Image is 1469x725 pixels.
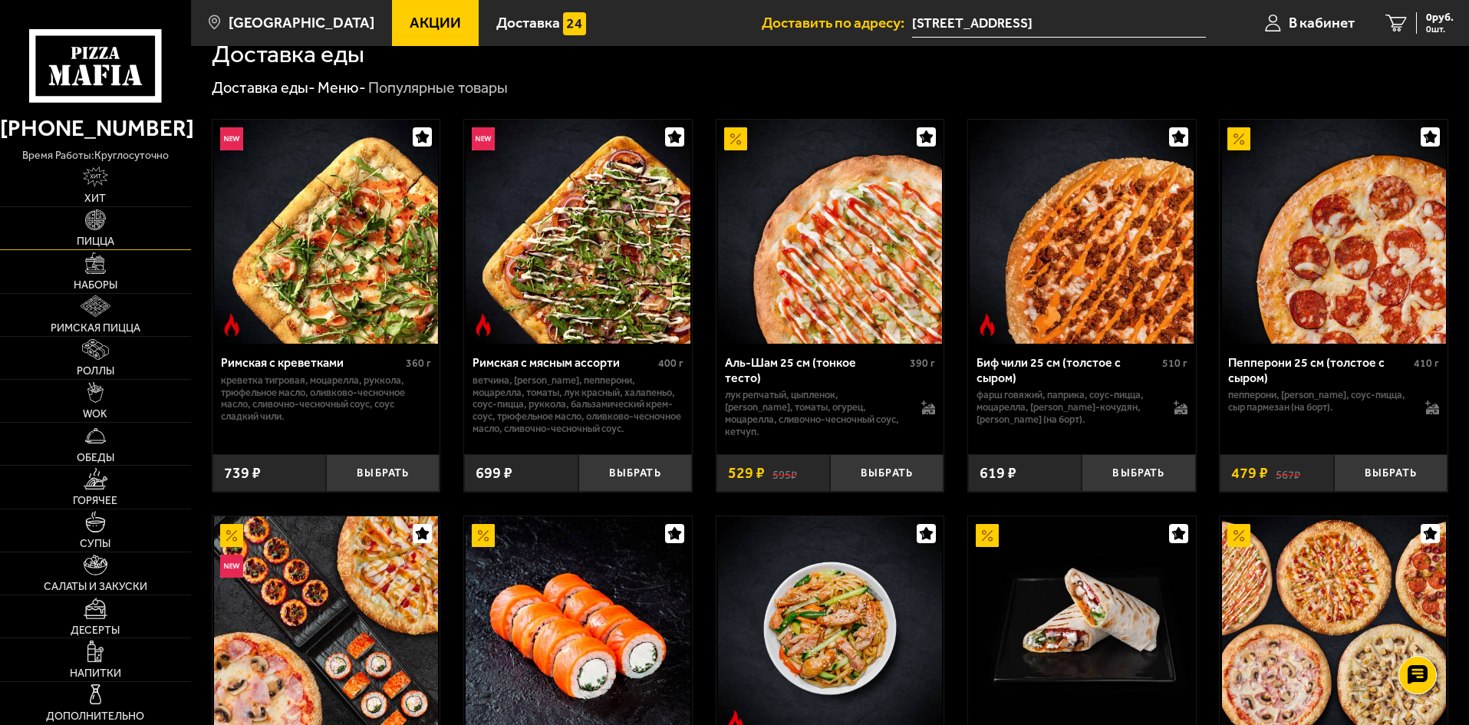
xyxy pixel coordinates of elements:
p: лук репчатый, цыпленок, [PERSON_NAME], томаты, огурец, моцарелла, сливочно-чесночный соус, кетчуп. [725,389,907,438]
img: Острое блюдо [220,314,243,337]
span: 360 г [406,357,431,370]
input: Ваш адрес доставки [912,9,1206,38]
div: Аль-Шам 25 см (тонкое тесто) [725,355,907,384]
img: Аль-Шам 25 см (тонкое тесто) [718,120,942,344]
span: Обеды [77,453,114,463]
img: Новинка [220,555,243,578]
h1: Доставка еды [212,42,364,67]
span: [GEOGRAPHIC_DATA] [229,15,374,30]
img: Римская с мясным ассорти [466,120,690,344]
span: Десерты [71,625,120,636]
img: Пепперони 25 см (толстое с сыром) [1222,120,1446,344]
a: Доставка еды- [212,78,315,97]
img: Акционный [1227,524,1250,547]
span: 0 руб. [1426,12,1454,23]
span: 529 ₽ [728,466,765,481]
span: В кабинет [1289,15,1355,30]
a: НовинкаОстрое блюдоРимская с креветками [212,120,440,344]
span: Супы [80,539,110,549]
span: 739 ₽ [224,466,261,481]
p: ветчина, [PERSON_NAME], пепперони, моцарелла, томаты, лук красный, халапеньо, соус-пицца, руккола... [473,374,683,436]
span: Дополнительно [46,711,144,722]
span: Санкт-Петербург, проспект Космонавтов, 106 [912,9,1206,38]
img: Новинка [472,127,495,150]
p: пепперони, [PERSON_NAME], соус-пицца, сыр пармезан (на борт). [1228,389,1410,414]
span: Роллы [77,366,114,377]
a: АкционныйАль-Шам 25 см (тонкое тесто) [716,120,944,344]
span: Доставить по адресу: [762,15,912,30]
span: Акции [410,15,461,30]
span: 390 г [910,357,935,370]
span: Горячее [73,496,117,506]
p: креветка тигровая, моцарелла, руккола, трюфельное масло, оливково-чесночное масло, сливочно-чесно... [221,374,432,423]
span: 619 ₽ [980,466,1016,481]
span: Доставка [496,15,560,30]
img: Острое блюдо [472,314,495,337]
span: 410 г [1414,357,1439,370]
a: АкционныйПепперони 25 см (толстое с сыром) [1220,120,1448,344]
img: Акционный [976,524,999,547]
a: НовинкаОстрое блюдоРимская с мясным ассорти [464,120,692,344]
a: Острое блюдоБиф чили 25 см (толстое с сыром) [968,120,1196,344]
a: Меню- [318,78,366,97]
span: Хит [84,193,106,204]
img: Акционный [472,524,495,547]
div: Римская с мясным ассорти [473,355,654,370]
span: 400 г [658,357,683,370]
div: Биф чили 25 см (толстое с сыром) [977,355,1158,384]
button: Выбрать [830,454,944,492]
div: Пепперони 25 см (толстое с сыром) [1228,355,1410,384]
span: Напитки [70,668,121,679]
span: Пицца [77,236,114,247]
span: WOK [83,409,107,420]
img: Акционный [1227,127,1250,150]
button: Выбрать [326,454,440,492]
span: 510 г [1162,357,1187,370]
button: Выбрать [1334,454,1448,492]
img: 15daf4d41897b9f0e9f617042186c801.svg [563,12,586,35]
div: Популярные товары [368,78,508,98]
button: Выбрать [1082,454,1195,492]
div: Римская с креветками [221,355,403,370]
img: Акционный [220,524,243,547]
img: Римская с креветками [214,120,438,344]
span: Салаты и закуски [44,582,147,592]
span: 0 шт. [1426,25,1454,34]
span: Римская пицца [51,323,140,334]
span: Наборы [74,280,117,291]
s: 595 ₽ [772,466,797,481]
span: 479 ₽ [1231,466,1268,481]
p: фарш говяжий, паприка, соус-пицца, моцарелла, [PERSON_NAME]-кочудян, [PERSON_NAME] (на борт). [977,389,1158,426]
s: 567 ₽ [1276,466,1300,481]
button: Выбрать [578,454,692,492]
img: Новинка [220,127,243,150]
img: Острое блюдо [976,314,999,337]
span: 699 ₽ [476,466,512,481]
img: Акционный [724,127,747,150]
img: Биф чили 25 см (толстое с сыром) [970,120,1194,344]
